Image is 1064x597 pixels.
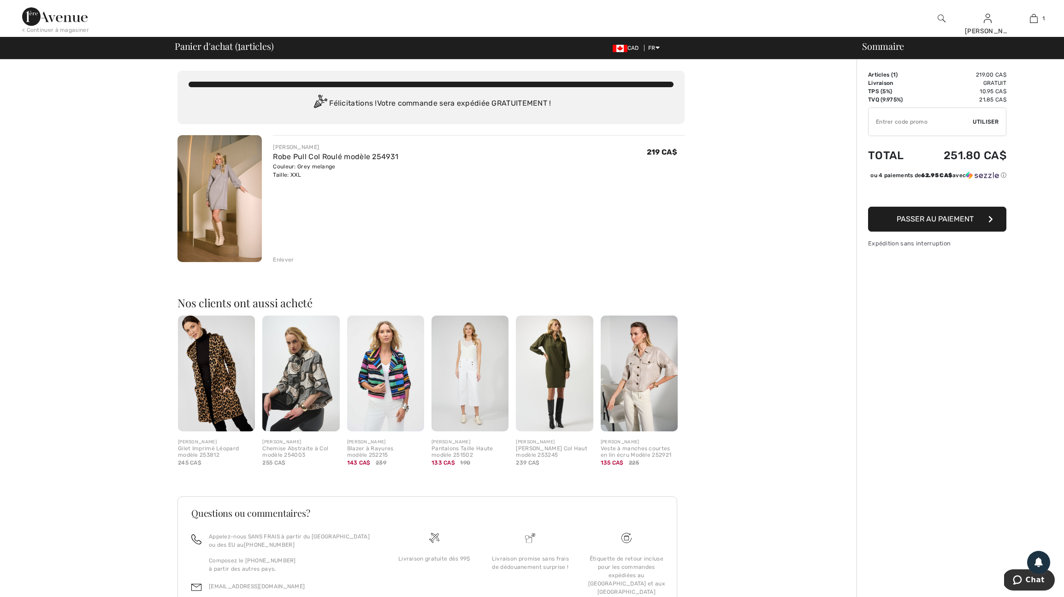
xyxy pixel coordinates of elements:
[273,143,398,151] div: [PERSON_NAME]
[516,460,539,466] span: 239 CA$
[237,39,241,51] span: 1
[851,42,1058,51] div: Sommaire
[1030,13,1038,24] img: Mon panier
[516,316,593,431] img: Robe Fourreau Col Haut modèle 253245
[262,460,285,466] span: 255 CA$
[347,316,424,431] img: Blazer à Rayures modèle 252215
[178,460,201,466] span: 245 CA$
[516,446,593,459] div: [PERSON_NAME] Col Haut modèle 253245
[966,171,999,179] img: Sezzle
[429,533,439,543] img: Livraison gratuite dès 99$
[177,135,262,262] img: Robe Pull Col Roulé modèle 254931
[868,183,1006,203] iframe: PayPal-paypal
[178,439,255,446] div: [PERSON_NAME]
[1004,569,1055,592] iframe: Ouvre un widget dans lequel vous pouvez chatter avec l’un de nos agents
[311,95,329,113] img: Congratulation2.svg
[191,582,201,592] img: email
[490,555,571,571] div: Livraison promise sans frais de dédouanement surprise !
[209,583,305,590] a: [EMAIL_ADDRESS][DOMAIN_NAME]
[613,45,627,52] img: Canadian Dollar
[601,446,678,459] div: Veste à manches courtes en lin écru Modèle 252921
[893,72,896,78] span: 1
[273,152,398,161] a: Robe Pull Col Roulé modèle 254931
[175,42,273,51] span: Panier d'achat ( articles)
[22,7,88,26] img: 1ère Avenue
[918,96,1006,104] td: 21.85 CA$
[984,13,992,24] img: Mes infos
[432,460,455,466] span: 133 CA$
[868,71,918,79] td: Articles ( )
[262,446,339,459] div: Chemise Abstraite à Col modèle 254003
[376,459,386,467] span: 239
[601,439,678,446] div: [PERSON_NAME]
[868,96,918,104] td: TVQ (9.975%)
[432,446,508,459] div: Pantalons Taille Haute modèle 251502
[177,297,685,308] h2: Nos clients ont aussi acheté
[209,556,375,573] p: Composez le [PHONE_NUMBER] à partir des autres pays.
[191,508,663,518] h3: Questions ou commentaires?
[613,45,643,51] span: CAD
[868,207,1006,232] button: Passer au paiement
[273,162,398,179] div: Couleur: Grey melange Taille: XXL
[1042,14,1045,23] span: 1
[621,533,632,543] img: Livraison gratuite dès 99$
[868,239,1006,248] div: Expédition sans interruption
[525,533,535,543] img: Livraison promise sans frais de dédouanement surprise&nbsp;!
[516,439,593,446] div: [PERSON_NAME]
[209,532,375,549] p: Appelez-nous SANS FRAIS à partir du [GEOGRAPHIC_DATA] ou des EU au
[460,459,470,467] span: 190
[273,256,294,264] div: Enlever
[647,148,677,156] span: 219 CA$
[868,79,918,87] td: Livraison
[868,87,918,96] td: TPS (5%)
[965,26,1010,36] div: [PERSON_NAME]
[22,26,89,34] div: < Continuer à magasiner
[938,13,946,24] img: recherche
[347,460,371,466] span: 143 CA$
[1011,13,1056,24] a: 1
[869,108,973,136] input: Code promo
[601,460,624,466] span: 135 CA$
[178,446,255,459] div: Gilet Imprimé Léopard modèle 253812
[191,534,201,544] img: call
[897,215,974,223] span: Passer au paiement
[648,45,660,51] span: FR
[244,542,295,548] a: [PHONE_NUMBER]
[870,171,1006,179] div: ou 4 paiements de avec
[921,172,952,179] span: 62.95 CA$
[918,79,1006,87] td: Gratuit
[586,555,667,596] div: Étiquette de retour incluse pour les commandes expédiées au [GEOGRAPHIC_DATA] et aux [GEOGRAPHIC_...
[347,439,424,446] div: [PERSON_NAME]
[189,95,674,113] div: Félicitations ! Votre commande sera expédiée GRATUITEMENT !
[347,446,424,459] div: Blazer à Rayures modèle 252215
[918,140,1006,171] td: 251.80 CA$
[262,439,339,446] div: [PERSON_NAME]
[432,316,508,431] img: Pantalons Taille Haute modèle 251502
[629,459,639,467] span: 225
[984,14,992,23] a: Se connecter
[178,316,255,431] img: Gilet Imprimé Léopard modèle 253812
[918,71,1006,79] td: 219.00 CA$
[601,316,678,431] img: Veste à manches courtes en lin écru Modèle 252921
[973,118,999,126] span: Utiliser
[394,555,475,563] div: Livraison gratuite dès 99$
[432,439,508,446] div: [PERSON_NAME]
[918,87,1006,96] td: 10.95 CA$
[262,316,339,431] img: Chemise Abstraite à Col modèle 254003
[868,140,918,171] td: Total
[868,171,1006,183] div: ou 4 paiements de62.95 CA$avecSezzle Cliquez pour en savoir plus sur Sezzle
